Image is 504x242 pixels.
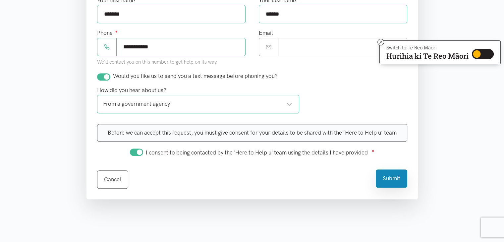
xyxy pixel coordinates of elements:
sup: ● [115,29,118,34]
input: Phone number [116,38,246,56]
button: Submit [376,169,407,188]
span: Would you like us to send you a text message before phoning you? [113,73,278,79]
p: Switch to Te Reo Māori [386,46,469,50]
a: Cancel [97,170,128,189]
sup: ● [372,148,374,153]
label: Email [259,29,273,37]
div: Before we can accept this request, you must give consent for your details to be shared with the ‘... [97,124,407,142]
p: Hurihia ki Te Reo Māori [386,53,469,59]
span: I consent to being contacted by the 'Here to Help u' team using the details I have provided [146,149,368,156]
label: How did you hear about us? [97,86,166,95]
div: From a government agency [103,99,293,108]
small: We'll contact you on this number to get help on its way. [97,59,218,65]
input: Email [278,38,407,56]
label: Phone [97,29,118,37]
